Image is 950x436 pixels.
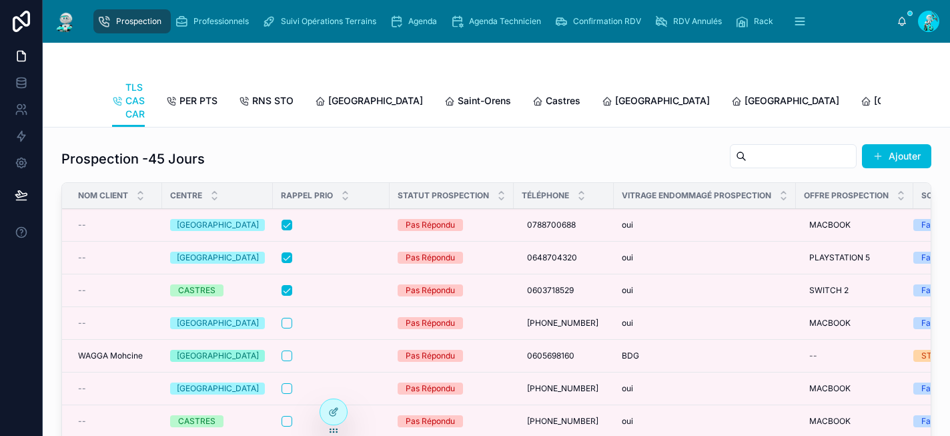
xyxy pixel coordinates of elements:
span: RNS STO [252,94,294,107]
span: MACBOOK [809,318,851,329]
span: Offre Prospection [804,190,889,201]
span: oui [622,383,633,394]
div: [GEOGRAPHIC_DATA] [177,383,259,395]
div: Pas Répondu [406,383,455,395]
span: 0788700688 [527,220,576,230]
span: -- [78,383,86,394]
a: Pas Répondu [398,415,506,427]
a: Confirmation RDV [550,9,650,33]
a: oui [622,416,788,427]
a: [GEOGRAPHIC_DATA] [731,89,839,116]
a: PLAYSTATION 5 [804,247,905,268]
span: Prospection [116,16,161,27]
div: [GEOGRAPHIC_DATA] [177,219,259,231]
div: Pas Répondu [406,284,455,296]
span: 0605698160 [527,351,574,361]
div: Pas Répondu [406,252,455,264]
div: [GEOGRAPHIC_DATA] [177,350,259,362]
span: Vitrage endommagé Prospection [622,190,771,201]
a: -- [78,383,154,394]
a: [GEOGRAPHIC_DATA] [170,219,265,231]
span: oui [622,318,633,329]
span: MACBOOK [809,383,851,394]
button: Ajouter [862,144,931,168]
a: 0788700688 [522,214,606,236]
a: Saint-Orens [444,89,511,116]
span: Confirmation RDV [573,16,641,27]
a: Pas Répondu [398,383,506,395]
a: RDV Annulés [650,9,731,33]
span: WAGGA Mohcine [78,351,143,361]
span: [PHONE_NUMBER] [527,318,598,329]
span: [PHONE_NUMBER] [527,416,598,427]
span: Nom Client [78,190,128,201]
a: MACBOOK [804,378,905,399]
div: scrollable content [88,7,897,36]
a: -- [78,220,154,230]
a: Castres [532,89,580,116]
span: Rack [754,16,773,27]
span: oui [622,285,633,296]
a: BDG [622,351,788,361]
a: 0648704320 [522,247,606,268]
a: MACBOOK [804,411,905,432]
span: -- [78,416,86,427]
a: oui [622,285,788,296]
a: Agenda [386,9,446,33]
div: [GEOGRAPHIC_DATA] [177,317,259,329]
a: WAGGA Mohcine [78,351,154,361]
div: Pas Répondu [406,219,455,231]
span: oui [622,252,633,263]
a: [GEOGRAPHIC_DATA] [315,89,423,116]
span: -- [78,220,86,230]
div: Pas Répondu [406,415,455,427]
span: [GEOGRAPHIC_DATA] [328,94,423,107]
a: -- [78,318,154,329]
a: oui [622,252,788,263]
span: -- [78,285,86,296]
span: oui [622,220,633,230]
span: Centre [170,190,202,201]
a: oui [622,220,788,230]
a: [GEOGRAPHIC_DATA] [602,89,710,116]
a: 0603718529 [522,280,606,301]
span: MACBOOK [809,220,851,230]
span: PLAYSTATION 5 [809,252,870,263]
span: Agenda Technicien [469,16,541,27]
a: Pas Répondu [398,284,506,296]
span: BDG [622,351,639,361]
a: Pas Répondu [398,219,506,231]
span: [GEOGRAPHIC_DATA] [615,94,710,107]
a: Pas Répondu [398,252,506,264]
span: -- [78,252,86,263]
span: [PHONE_NUMBER] [527,383,598,394]
a: -- [78,285,154,296]
a: Prospection [93,9,171,33]
span: Suivi Opérations Terrains [281,16,376,27]
a: Rack [731,9,783,33]
a: [GEOGRAPHIC_DATA] [170,383,265,395]
div: CASTRES [178,415,215,427]
div: -- [809,351,817,361]
a: Pas Répondu [398,317,506,329]
a: [PHONE_NUMBER] [522,411,606,432]
span: MACBOOK [809,416,851,427]
a: [PHONE_NUMBER] [522,378,606,399]
span: Professionnels [193,16,249,27]
a: RNS STO [239,89,294,116]
a: CASTRES [170,415,265,427]
span: Castres [546,94,580,107]
span: SWITCH 2 [809,285,849,296]
span: PER PTS [179,94,217,107]
a: Pas Répondu [398,350,506,362]
div: CASTRES [178,284,215,296]
span: 0648704320 [527,252,577,263]
a: Suivi Opérations Terrains [258,9,386,33]
a: Professionnels [171,9,258,33]
span: Rappel Prio [281,190,333,201]
a: [GEOGRAPHIC_DATA] [170,350,265,362]
a: 0605698160 [522,345,606,367]
a: [GEOGRAPHIC_DATA] [170,252,265,264]
span: Téléphone [522,190,569,201]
